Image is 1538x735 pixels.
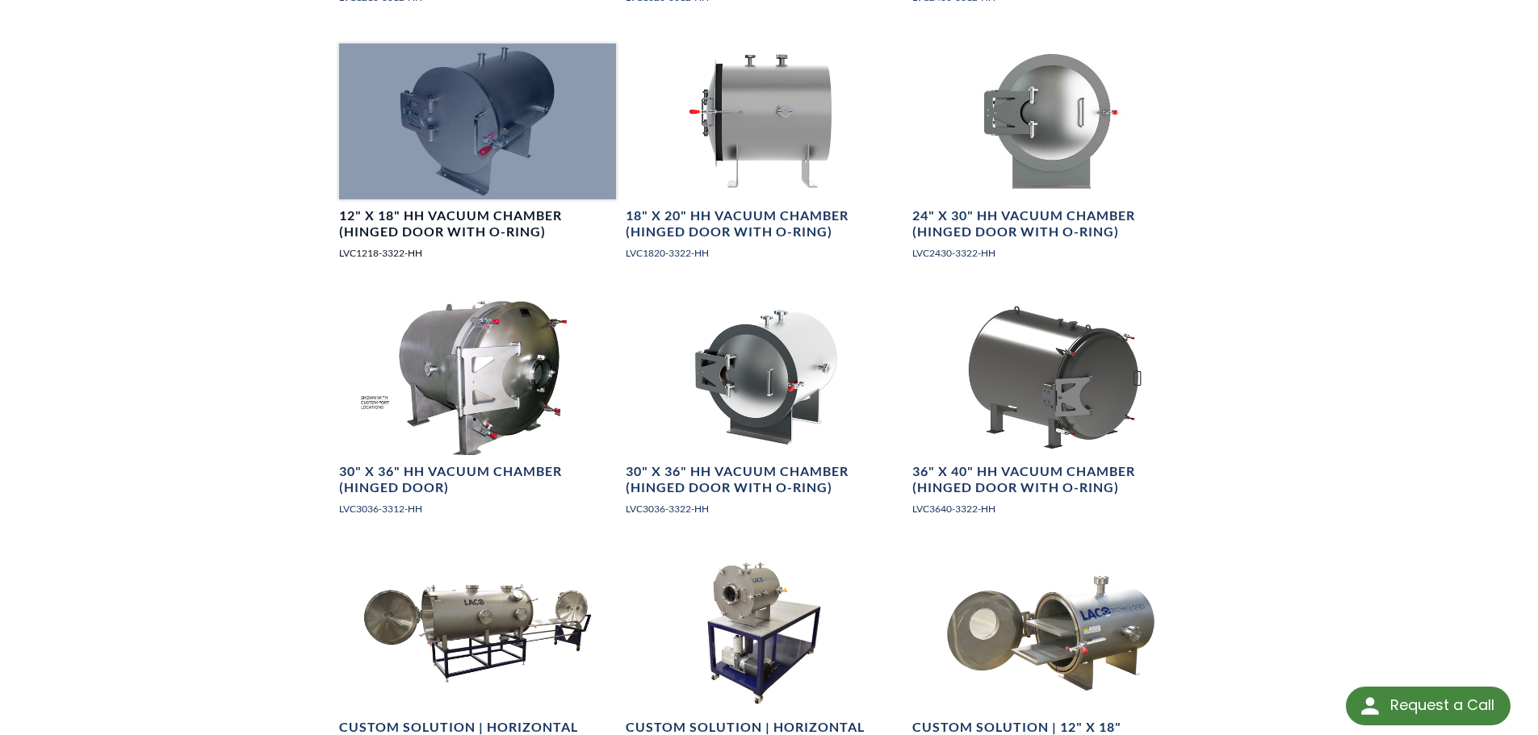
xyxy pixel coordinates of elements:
a: LVC1218-3322-HH, angled view12" X 18" HH Vacuum Chamber (Hinged Door with O-ring)LVC1218-3322-HH [339,44,616,274]
p: LVC1218-3322-HH [339,245,616,261]
div: Request a Call [1390,687,1494,724]
img: round button [1357,693,1383,719]
p: LVC3036-3322-HH [626,501,903,516]
h4: 30" X 36" HH Vacuum Chamber (Hinged Door) [339,463,616,497]
a: LVC1820-3322-HH Horizontal Vacuum Chamber, side view18" X 20" HH Vacuum Chamber (Hinged Door with... [626,44,903,274]
h4: 18" X 20" HH Vacuum Chamber (Hinged Door with O-ring) [626,207,903,241]
p: LVC3036-3312-HH [339,501,616,516]
h4: 36" X 40" HH Vacuum Chamber (Hinged Door with O-ring) [912,463,1189,497]
a: LVC2430-3322-HH Horizontal Vacuum Chamber Hinged Door, right side angle view30" X 36" HH Vacuum C... [626,299,903,529]
p: LVC1820-3322-HH [626,245,903,261]
p: LVC3640-3322-HH [912,501,1189,516]
div: Request a Call [1346,687,1511,725]
p: LVC2430-3322-HH [912,245,1189,261]
a: 36" X 40" HH VACUUM CHAMBER Left view36" X 40" HH Vacuum Chamber (Hinged Door with O-ring)LVC3640... [912,299,1189,529]
h4: 30" X 36" HH Vacuum Chamber (Hinged Door with O-ring) [626,463,903,497]
h4: 12" X 18" HH Vacuum Chamber (Hinged Door with O-ring) [339,207,616,241]
h4: 24" X 30" HH Vacuum Chamber (Hinged Door with O-ring) [912,207,1189,241]
a: Horizontal High Vacuum Chamber, left side angle view30" X 36" HH Vacuum Chamber (Hinged Door)LVC3... [339,299,616,529]
a: LVC2430-3322-HH Vacuum Chamber, front view24" X 30" HH Vacuum Chamber (Hinged Door with O-ring)LV... [912,44,1189,274]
